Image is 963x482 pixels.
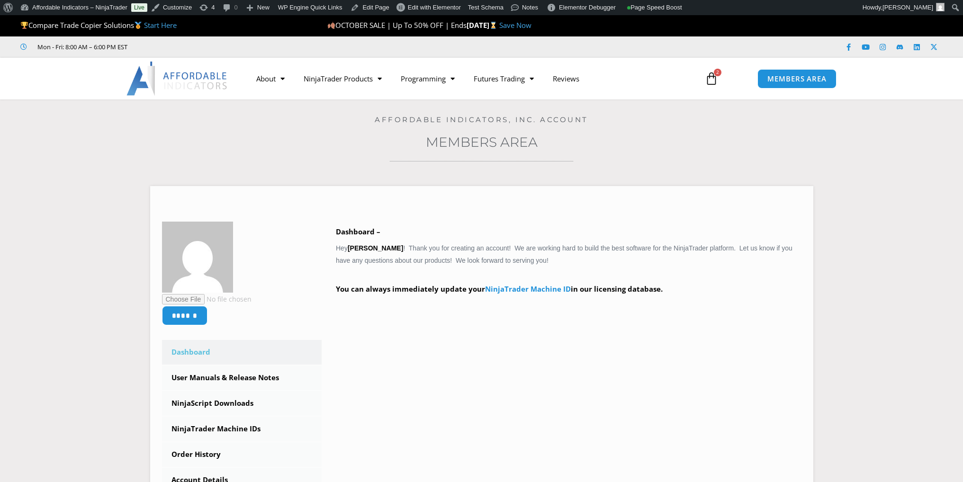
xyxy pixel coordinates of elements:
span: [PERSON_NAME] [882,4,933,11]
span: MEMBERS AREA [767,75,827,82]
a: Live [131,3,147,12]
a: About [247,68,294,89]
b: Dashboard – [336,227,380,236]
img: LogoAI | Affordable Indicators – NinjaTrader [126,62,228,96]
span: Mon - Fri: 8:00 AM – 6:00 PM EST [35,41,127,53]
img: 673085738d261fa6b61fed6747936c1a7227827edb8f8cdfd7ee6e062d732f31 [162,222,233,293]
a: User Manuals & Release Notes [162,366,322,390]
iframe: Customer reviews powered by Trustpilot [141,42,283,52]
a: Order History [162,442,322,467]
a: Affordable Indicators, Inc. Account [375,115,588,124]
span: 2 [714,69,721,76]
strong: [DATE] [467,20,499,30]
img: 🏆 [21,22,28,29]
a: Start Here [144,20,177,30]
nav: Menu [247,68,694,89]
a: MEMBERS AREA [757,69,837,89]
img: 🥇 [135,22,142,29]
strong: You can always immediately update your in our licensing database. [336,284,663,294]
div: Hey ! Thank you for creating an account! We are working hard to build the best software for the N... [336,225,801,309]
a: Reviews [543,68,589,89]
a: NinjaScript Downloads [162,391,322,416]
a: NinjaTrader Machine ID [485,284,571,294]
a: 2 [691,65,732,92]
img: ⌛ [490,22,497,29]
a: NinjaTrader Machine IDs [162,417,322,441]
a: Programming [391,68,464,89]
a: Members Area [426,134,538,150]
a: Save Now [499,20,531,30]
a: NinjaTrader Products [294,68,391,89]
a: Futures Trading [464,68,543,89]
span: Compare Trade Copier Solutions [20,20,177,30]
span: OCTOBER SALE | Up To 50% OFF | Ends [327,20,467,30]
strong: [PERSON_NAME] [348,244,403,252]
img: 🍂 [328,22,335,29]
span: Edit with Elementor [408,4,461,11]
a: Dashboard [162,340,322,365]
